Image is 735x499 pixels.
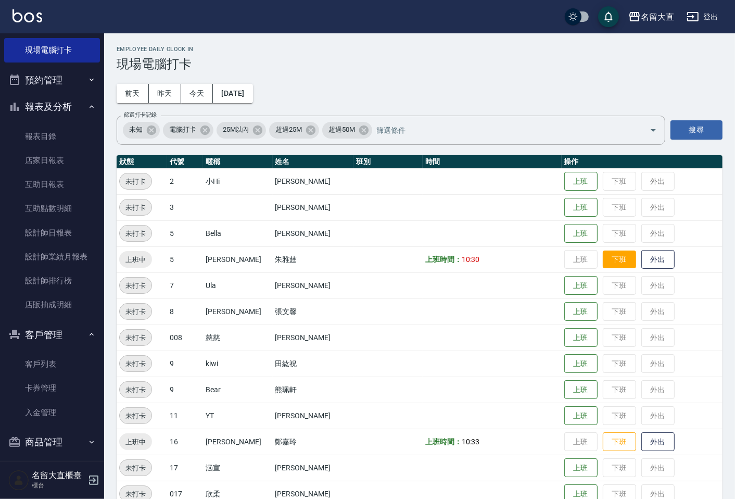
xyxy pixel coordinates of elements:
[117,46,723,53] h2: Employee Daily Clock In
[273,403,353,429] td: [PERSON_NAME]
[203,298,272,325] td: [PERSON_NAME]
[4,124,100,148] a: 報表目錄
[203,377,272,403] td: Bear
[167,168,203,194] td: 2
[603,432,636,452] button: 下班
[4,352,100,376] a: 客戶列表
[167,155,203,169] th: 代號
[117,57,723,71] h3: 現場電腦打卡
[269,122,319,139] div: 超過25M
[120,410,151,421] span: 未打卡
[4,196,100,220] a: 互助點數明細
[273,194,353,220] td: [PERSON_NAME]
[217,122,267,139] div: 25M以內
[564,302,598,321] button: 上班
[117,155,167,169] th: 狀態
[167,220,203,246] td: 5
[564,458,598,478] button: 上班
[425,438,462,446] b: 上班時間：
[322,124,361,135] span: 超過50M
[682,7,723,27] button: 登出
[4,38,100,62] a: 現場電腦打卡
[273,429,353,455] td: 鄭嘉玲
[120,332,151,343] span: 未打卡
[4,321,100,348] button: 客戶管理
[167,246,203,272] td: 5
[273,298,353,325] td: 張文馨
[203,272,272,298] td: Ula
[641,432,675,452] button: 外出
[273,455,353,481] td: [PERSON_NAME]
[120,306,151,317] span: 未打卡
[273,168,353,194] td: [PERSON_NAME]
[462,255,480,264] span: 10:30
[273,325,353,351] td: [PERSON_NAME]
[4,245,100,269] a: 設計師業績月報表
[598,6,619,27] button: save
[167,377,203,403] td: 9
[120,176,151,187] span: 未打卡
[564,224,598,243] button: 上班
[273,155,353,169] th: 姓名
[462,438,480,446] span: 10:33
[4,67,100,94] button: 預約管理
[4,429,100,456] button: 商品管理
[32,470,85,481] h5: 名留大直櫃臺
[8,470,29,491] img: Person
[564,380,598,400] button: 上班
[425,255,462,264] b: 上班時間：
[645,122,662,139] button: Open
[203,220,272,246] td: Bella
[181,84,213,103] button: 今天
[167,455,203,481] td: 17
[12,9,42,22] img: Logo
[167,325,203,351] td: 008
[564,276,598,295] button: 上班
[167,403,203,429] td: 11
[273,272,353,298] td: [PERSON_NAME]
[167,298,203,325] td: 8
[641,10,674,23] div: 名留大直
[273,351,353,377] td: 田紘祝
[670,120,723,140] button: 搜尋
[119,254,152,265] span: 上班中
[167,351,203,377] td: 9
[167,194,203,220] td: 3
[213,84,252,103] button: [DATE]
[564,172,598,191] button: 上班
[120,228,151,239] span: 未打卡
[119,436,152,447] span: 上班中
[163,124,202,135] span: 電腦打卡
[564,328,598,347] button: 上班
[32,481,85,490] p: 櫃台
[353,155,423,169] th: 班別
[120,358,151,369] span: 未打卡
[641,250,675,269] button: 外出
[4,293,100,317] a: 店販抽成明細
[603,251,636,269] button: 下班
[123,124,149,135] span: 未知
[203,351,272,377] td: kiwi
[203,455,272,481] td: 涵宣
[120,384,151,395] span: 未打卡
[4,269,100,293] a: 設計師排行榜
[562,155,723,169] th: 操作
[203,155,272,169] th: 暱稱
[149,84,181,103] button: 昨天
[117,84,149,103] button: 前天
[203,246,272,272] td: [PERSON_NAME]
[273,377,353,403] td: 熊珮軒
[203,325,272,351] td: 慈慈
[167,429,203,455] td: 16
[120,202,151,213] span: 未打卡
[4,93,100,120] button: 報表及分析
[120,463,151,473] span: 未打卡
[273,246,353,272] td: 朱雅莛
[4,172,100,196] a: 互助日報表
[624,6,678,28] button: 名留大直
[273,220,353,246] td: [PERSON_NAME]
[322,122,372,139] div: 超過50M
[269,124,308,135] span: 超過25M
[167,272,203,298] td: 7
[203,403,272,429] td: YT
